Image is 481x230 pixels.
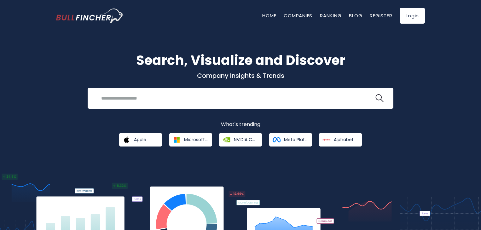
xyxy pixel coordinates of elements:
h1: Search, Visualize and Discover [56,50,425,70]
a: Register [370,12,392,19]
a: Login [400,8,425,24]
p: Company Insights & Trends [56,72,425,80]
a: Home [262,12,276,19]
a: Go to homepage [56,9,124,23]
a: Meta Platforms [269,133,312,147]
span: Microsoft Corporation [184,137,208,142]
a: Blog [349,12,362,19]
span: NVIDIA Corporation [234,137,258,142]
span: Apple [134,137,146,142]
a: Ranking [320,12,341,19]
a: Microsoft Corporation [169,133,212,147]
a: Companies [284,12,312,19]
a: Apple [119,133,162,147]
img: search icon [375,94,384,102]
span: Meta Platforms [284,137,308,142]
a: NVIDIA Corporation [219,133,262,147]
img: bullfincher logo [56,9,124,23]
span: Alphabet [334,137,354,142]
p: What's trending [56,121,425,128]
a: Alphabet [319,133,362,147]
